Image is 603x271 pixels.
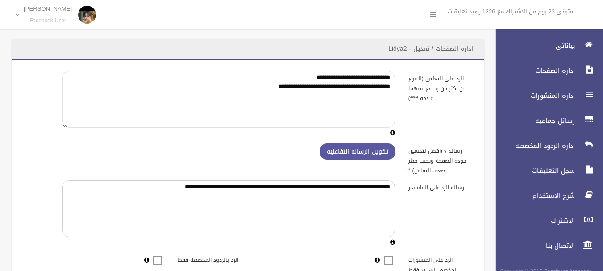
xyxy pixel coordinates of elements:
[320,143,395,160] button: تكوين الرساله التفاعليه
[488,136,603,155] a: اداره الردود المخصصه
[488,41,578,50] span: بياناتى
[378,40,484,58] header: اداره الصفحات / تعديل - Lidya2
[488,161,603,180] a: سجل التعليقات
[488,236,603,255] a: الاتصال بنا
[488,141,578,150] span: اداره الردود المخصصه
[488,36,603,55] a: بياناتى
[488,116,578,125] span: رسائل جماعيه
[24,17,72,24] small: Facebook User
[488,61,603,80] a: اداره الصفحات
[488,66,578,75] span: اداره الصفحات
[402,71,478,103] label: الرد على التعليق (للتنوع بين اكثر من رد ضع بينهما علامه #*#)
[488,241,578,250] span: الاتصال بنا
[488,211,603,230] a: الاشتراك
[24,5,72,12] p: [PERSON_NAME]
[402,143,478,175] label: رساله v (افضل لتحسين جوده الصفحه وتجنب حظر ضعف التفاعل)
[402,180,478,193] label: رساله الرد على الماسنجر
[488,191,578,200] span: شرح الاستخدام
[488,91,578,100] span: اداره المنشورات
[488,111,603,130] a: رسائل جماعيه
[171,253,248,265] label: الرد بالردود المخصصه فقط
[488,86,603,105] a: اداره المنشورات
[488,216,578,225] span: الاشتراك
[488,186,603,205] a: شرح الاستخدام
[488,166,578,175] span: سجل التعليقات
